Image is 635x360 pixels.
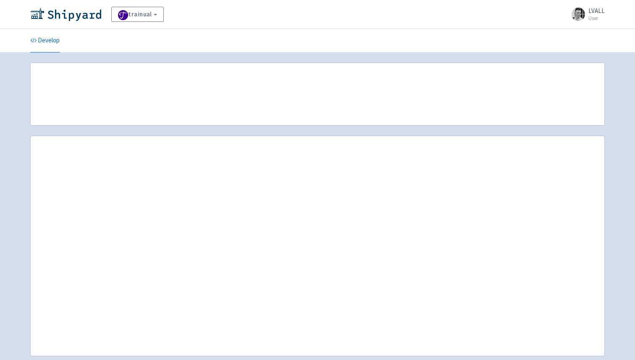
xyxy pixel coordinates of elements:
[111,7,164,22] a: trainual
[588,7,605,15] span: LVALL
[588,16,605,21] small: User
[567,8,605,21] a: LVALL User
[30,29,60,53] a: Develop
[30,8,101,21] img: Shipyard logo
